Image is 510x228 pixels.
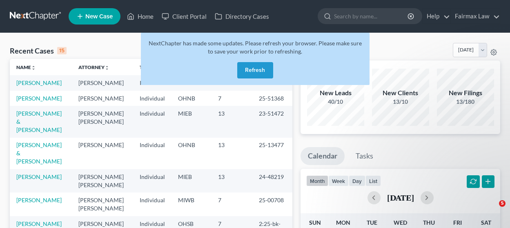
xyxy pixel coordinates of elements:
span: Tue [367,219,377,226]
td: [PERSON_NAME] [PERSON_NAME] [72,169,134,192]
td: MIEB [171,106,212,137]
td: [PERSON_NAME] [72,75,134,90]
td: [PERSON_NAME] [PERSON_NAME] [72,192,134,216]
div: 40/10 [307,98,364,106]
span: Thu [423,219,435,226]
td: 25-00708 [252,192,292,216]
td: [PERSON_NAME] [PERSON_NAME] [72,106,134,137]
td: Individual [133,75,171,90]
div: New Clients [372,88,429,98]
td: [PERSON_NAME] [72,91,134,106]
a: Client Portal [158,9,211,24]
td: 7 [212,91,252,106]
div: 15 [57,47,67,54]
a: Home [123,9,158,24]
button: week [328,175,349,186]
i: unfold_more [105,65,109,70]
button: day [349,175,365,186]
button: month [306,175,328,186]
a: [PERSON_NAME] [16,197,62,203]
button: Refresh [237,62,273,78]
td: OHNB [171,138,212,169]
td: [PERSON_NAME] [72,138,134,169]
td: 23-51472 [252,106,292,137]
a: [PERSON_NAME] & [PERSON_NAME] [16,141,62,165]
td: Individual [133,106,171,137]
a: Typeunfold_more [140,64,157,70]
td: OHNB [171,91,212,106]
span: Sat [481,219,491,226]
span: New Case [85,13,113,20]
td: Individual [133,91,171,106]
a: Help [423,9,450,24]
span: Wed [394,219,407,226]
a: [PERSON_NAME] & [PERSON_NAME] [16,110,62,133]
div: 13/180 [437,98,494,106]
a: [PERSON_NAME] [16,95,62,102]
td: 25-13477 [252,138,292,169]
a: [PERSON_NAME] [16,220,62,227]
td: 13 [212,138,252,169]
div: Recent Cases [10,46,67,56]
td: 25-51368 [252,91,292,106]
td: Individual [133,192,171,216]
span: Fri [453,219,462,226]
input: Search by name... [334,9,409,24]
a: [PERSON_NAME] [16,173,62,180]
div: New Leads [307,88,364,98]
td: 24-48219 [252,169,292,192]
a: Attorneyunfold_more [78,64,109,70]
span: NextChapter has made some updates. Please refresh your browser. Please make sure to save your wor... [149,40,362,55]
a: Nameunfold_more [16,64,36,70]
a: Calendar [301,147,345,165]
span: Mon [336,219,350,226]
div: New Filings [437,88,494,98]
i: unfold_more [31,65,36,70]
td: 7 [212,192,252,216]
a: Directory Cases [211,9,273,24]
a: [PERSON_NAME] [16,79,62,86]
div: 13/10 [372,98,429,106]
td: Individual [133,169,171,192]
td: MIWB [171,192,212,216]
iframe: Intercom live chat [482,200,502,220]
a: Tasks [348,147,381,165]
td: 13 [212,169,252,192]
td: Individual [133,138,171,169]
span: Sun [309,219,321,226]
td: MIEB [171,169,212,192]
span: 5 [499,200,506,207]
a: Fairmax Law [451,9,500,24]
td: 13 [212,106,252,137]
